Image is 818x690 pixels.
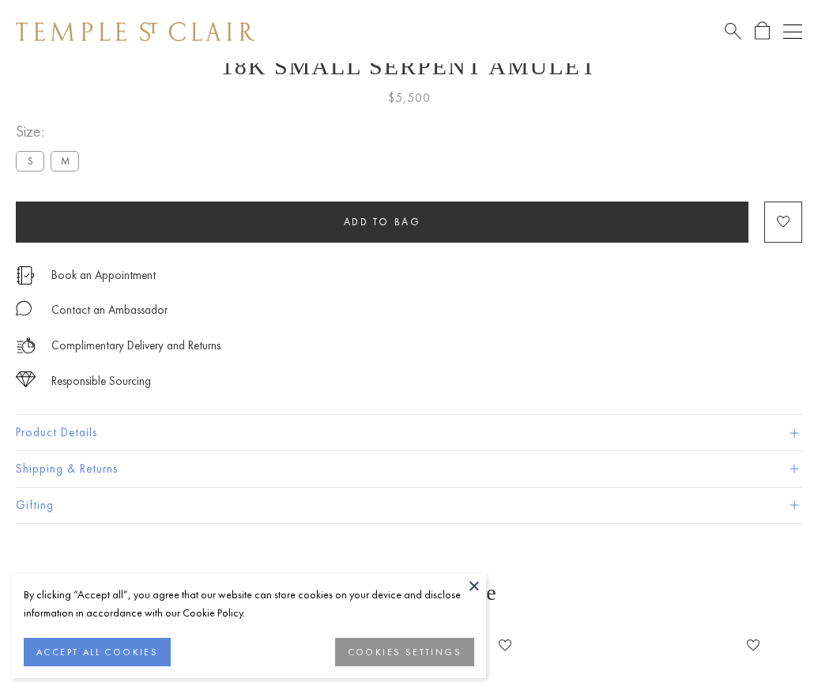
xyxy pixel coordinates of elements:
[335,638,474,666] button: COOKIES SETTINGS
[16,451,802,487] button: Shipping & Returns
[755,21,770,41] a: Open Shopping Bag
[24,638,171,666] button: ACCEPT ALL COOKIES
[16,488,802,523] button: Gifting
[388,88,431,108] span: $5,500
[783,22,802,41] button: Open navigation
[16,415,802,451] button: Product Details
[16,300,32,316] img: MessageIcon-01_2.svg
[51,336,221,356] p: Complimentary Delivery and Returns
[725,21,741,41] a: Search
[24,586,474,622] div: By clicking “Accept all”, you agree that our website can store cookies on your device and disclos...
[51,151,79,171] label: M
[344,215,421,228] span: Add to bag
[16,202,748,243] button: Add to bag
[16,336,36,356] img: icon_delivery.svg
[51,300,168,320] div: Contact an Ambassador
[16,151,44,171] label: S
[51,266,156,284] a: Book an Appointment
[16,22,254,41] img: Temple St. Clair
[16,119,85,145] span: Size:
[51,371,151,391] div: Responsible Sourcing
[16,266,35,285] img: icon_appointment.svg
[16,371,36,387] img: icon_sourcing.svg
[16,53,802,80] h1: 18K Small Serpent Amulet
